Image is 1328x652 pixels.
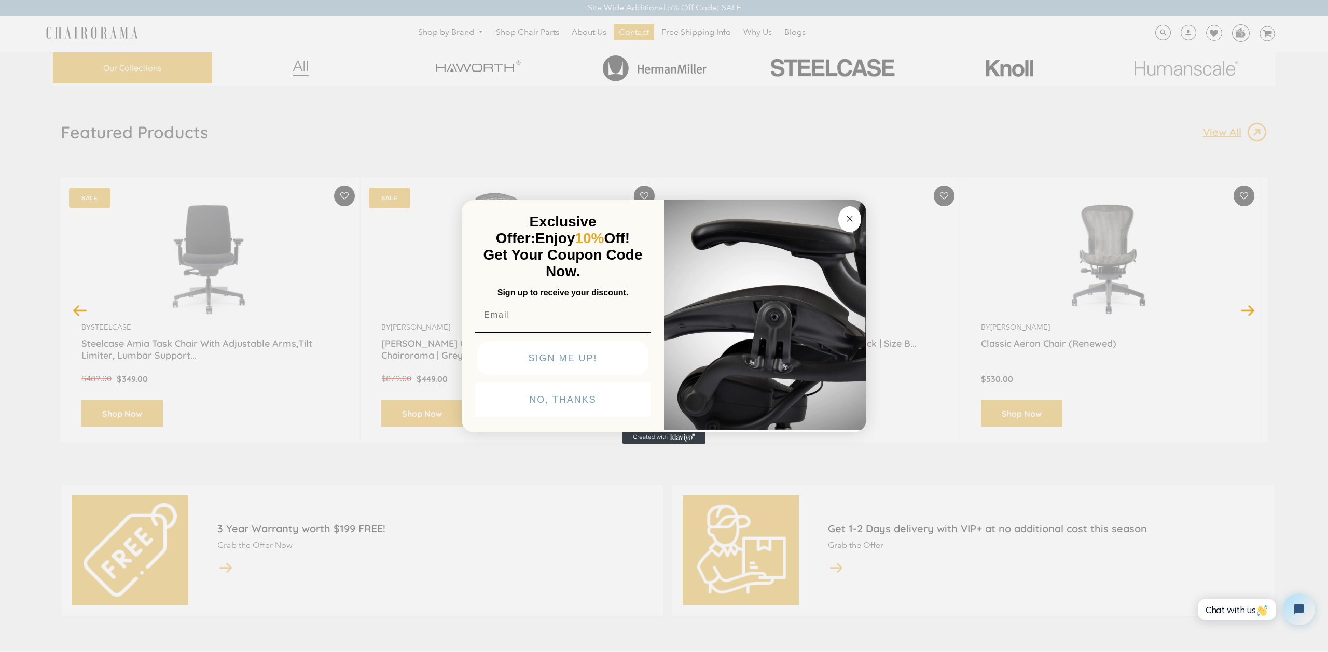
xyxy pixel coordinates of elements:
button: Close dialog [838,206,861,232]
span: Exclusive Offer: [496,214,597,246]
span: Get Your Coupon Code Now. [483,247,643,279]
button: Previous [71,301,89,319]
a: Created with Klaviyo - opens in a new tab [622,431,706,444]
iframe: Tidio Chat [1186,585,1323,634]
input: Email [475,305,651,325]
img: underline [475,332,651,333]
span: Enjoy Off! [535,230,630,246]
span: 10% [575,230,604,246]
img: 92d77583-a095-41f6-84e7-858462e0427a.jpeg [664,198,866,430]
button: NO, THANKS [475,382,651,417]
span: Sign up to receive your discount. [497,288,628,297]
button: SIGN ME UP! [477,341,648,375]
button: Next [1239,301,1257,319]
